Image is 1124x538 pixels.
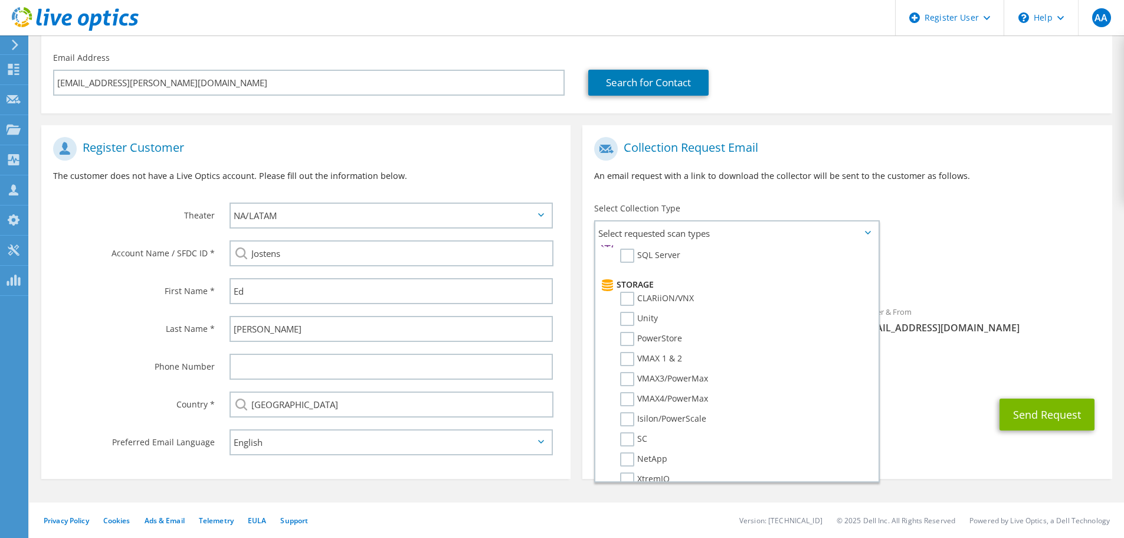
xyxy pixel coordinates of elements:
label: PowerStore [620,332,682,346]
label: Account Name / SFDC ID * [53,240,215,259]
span: AA [1092,8,1111,27]
a: Search for Contact [588,70,709,96]
label: Unity [620,312,658,326]
svg: \n [1018,12,1029,23]
label: VMAX4/PowerMax [620,392,708,406]
label: Phone Number [53,354,215,373]
div: Requested Collections [582,250,1112,294]
label: SQL Server [620,249,680,263]
label: VMAX 1 & 2 [620,352,682,366]
h1: Collection Request Email [594,137,1094,161]
li: © 2025 Dell Inc. All Rights Reserved [837,516,955,526]
label: First Name * [53,278,215,297]
a: Support [280,516,308,526]
span: Select requested scan types [595,221,878,245]
a: Telemetry [199,516,234,526]
li: Version: [TECHNICAL_ID] [739,516,822,526]
label: SC [620,432,647,446]
a: Ads & Email [145,516,185,526]
span: [EMAIL_ADDRESS][DOMAIN_NAME] [859,321,1100,334]
a: Privacy Policy [44,516,89,526]
li: Storage [598,278,872,292]
label: Preferred Email Language [53,429,215,448]
label: Select Collection Type [594,203,680,214]
label: VMAX3/PowerMax [620,372,708,386]
li: Powered by Live Optics, a Dell Technology [969,516,1110,526]
label: NetApp [620,452,667,467]
label: Theater [53,203,215,221]
label: XtremIO [620,472,670,487]
label: Email Address [53,52,110,64]
label: Last Name * [53,316,215,335]
div: Sender & From [847,299,1112,340]
div: CC & Reply To [582,346,1112,387]
p: An email request with a link to download the collector will be sent to the customer as follows. [594,169,1100,182]
a: EULA [248,516,266,526]
label: CLARiiON/VNX [620,292,694,306]
p: The customer does not have a Live Optics account. Please fill out the information below. [53,169,559,182]
button: Send Request [1000,399,1094,431]
div: To [582,299,847,340]
label: Isilon/PowerScale [620,412,706,426]
label: Country * [53,392,215,410]
h1: Register Customer [53,137,553,161]
a: Cookies [103,516,130,526]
